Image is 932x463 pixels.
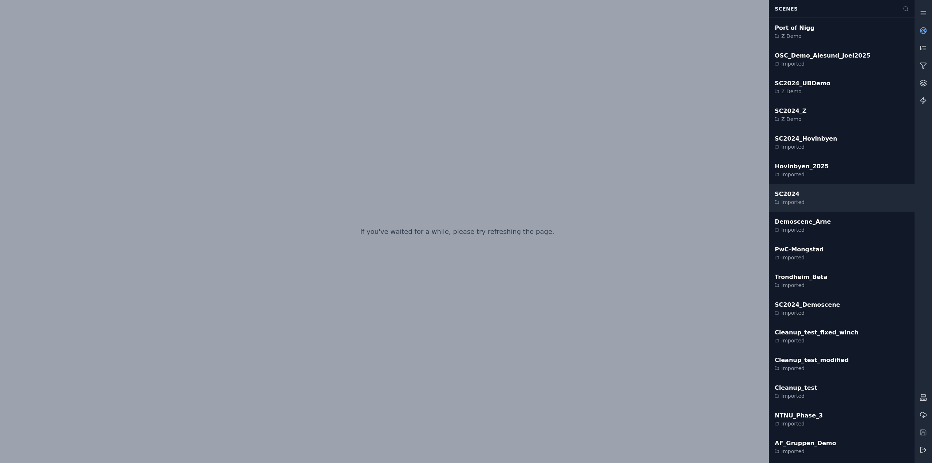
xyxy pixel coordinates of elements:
div: Imported [775,392,817,400]
div: PwC-Mongstad [775,245,824,254]
div: SC2024 [775,190,805,199]
div: Cleanup_test [775,384,817,392]
div: Imported [775,60,870,67]
div: Cleanup_test_modified [775,356,849,365]
div: Demoscene_Arne [775,217,831,226]
p: If you've waited for a while, please try refreshing the page. [360,227,554,237]
div: NTNU_Phase_3 [775,411,823,420]
div: Scenes [770,2,899,16]
div: SC2024_Z [775,107,806,115]
div: Imported [775,448,836,455]
div: Imported [775,226,831,234]
div: Z Demo [775,88,830,95]
div: Z Demo [775,32,814,40]
div: Imported [775,420,823,427]
div: Cleanup_test_fixed_winch [775,328,858,337]
div: Z Demo [775,115,806,123]
div: SC2024_Hovinbyen [775,134,837,143]
div: Imported [775,365,849,372]
div: Hovinbyen_2025 [775,162,829,171]
div: Trondheim_Beta [775,273,828,282]
div: Imported [775,309,840,317]
div: OSC_Demo_Alesund_Joel2025 [775,51,870,60]
div: SC2024_UBDemo [775,79,830,88]
div: Imported [775,337,858,344]
div: AF_Gruppen_Demo [775,439,836,448]
div: Imported [775,143,837,150]
div: Imported [775,254,824,261]
div: Port of Nigg [775,24,814,32]
div: Imported [775,171,829,178]
div: Imported [775,199,805,206]
div: Imported [775,282,828,289]
div: SC2024_Demoscene [775,301,840,309]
